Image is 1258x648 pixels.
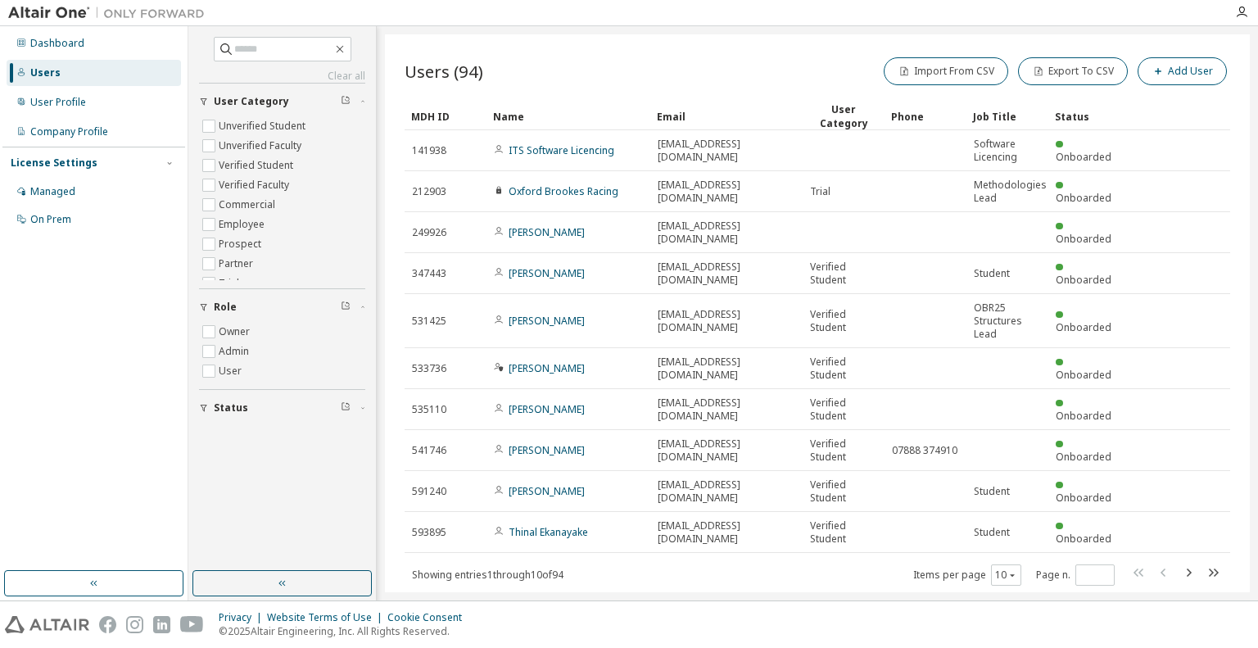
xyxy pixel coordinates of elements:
[341,301,351,314] span: Clear filter
[219,234,265,254] label: Prospect
[219,156,296,175] label: Verified Student
[1056,191,1111,205] span: Onboarded
[1056,450,1111,464] span: Onboarded
[219,361,245,381] label: User
[219,624,472,638] p: © 2025 Altair Engineering, Inc. All Rights Reserved.
[810,437,877,464] span: Verified Student
[509,525,588,539] a: Thinal Ekanayake
[30,96,86,109] div: User Profile
[153,616,170,633] img: linkedin.svg
[658,356,795,382] span: [EMAIL_ADDRESS][DOMAIN_NAME]
[509,266,585,280] a: [PERSON_NAME]
[30,37,84,50] div: Dashboard
[810,397,877,423] span: Verified Student
[219,116,309,136] label: Unverified Student
[1056,232,1111,246] span: Onboarded
[30,66,61,79] div: Users
[509,143,614,157] a: ITS Software Licencing
[199,289,365,325] button: Role
[214,401,248,415] span: Status
[412,485,446,498] span: 591240
[1055,103,1124,129] div: Status
[1056,409,1111,423] span: Onboarded
[219,195,278,215] label: Commercial
[658,478,795,505] span: [EMAIL_ADDRESS][DOMAIN_NAME]
[8,5,213,21] img: Altair One
[974,138,1041,164] span: Software Licencing
[658,138,795,164] span: [EMAIL_ADDRESS][DOMAIN_NAME]
[810,519,877,546] span: Verified Student
[341,95,351,108] span: Clear filter
[126,616,143,633] img: instagram.svg
[509,443,585,457] a: [PERSON_NAME]
[995,569,1017,582] button: 10
[267,611,387,624] div: Website Terms of Use
[913,564,1021,586] span: Items per page
[412,568,563,582] span: Showing entries 1 through 10 of 94
[658,220,795,246] span: [EMAIL_ADDRESS][DOMAIN_NAME]
[493,103,644,129] div: Name
[341,401,351,415] span: Clear filter
[974,267,1010,280] span: Student
[219,136,305,156] label: Unverified Faculty
[810,478,877,505] span: Verified Student
[657,103,796,129] div: Email
[974,526,1010,539] span: Student
[658,519,795,546] span: [EMAIL_ADDRESS][DOMAIN_NAME]
[891,103,960,129] div: Phone
[1056,273,1111,287] span: Onboarded
[974,179,1047,205] span: Methodologies Lead
[30,213,71,226] div: On Prem
[509,184,618,198] a: Oxford Brookes Racing
[214,95,289,108] span: User Category
[810,185,830,198] span: Trial
[219,322,253,342] label: Owner
[658,179,795,205] span: [EMAIL_ADDRESS][DOMAIN_NAME]
[658,308,795,334] span: [EMAIL_ADDRESS][DOMAIN_NAME]
[809,102,878,130] div: User Category
[412,403,446,416] span: 535110
[180,616,204,633] img: youtube.svg
[405,60,483,83] span: Users (94)
[412,226,446,239] span: 249926
[99,616,116,633] img: facebook.svg
[412,362,446,375] span: 533736
[884,57,1008,85] button: Import From CSV
[810,261,877,287] span: Verified Student
[658,261,795,287] span: [EMAIL_ADDRESS][DOMAIN_NAME]
[199,70,365,83] a: Clear all
[219,611,267,624] div: Privacy
[387,611,472,624] div: Cookie Consent
[199,390,365,426] button: Status
[199,84,365,120] button: User Category
[412,315,446,328] span: 531425
[509,225,585,239] a: [PERSON_NAME]
[810,356,877,382] span: Verified Student
[5,616,89,633] img: altair_logo.svg
[1036,564,1115,586] span: Page n.
[30,185,75,198] div: Managed
[412,444,446,457] span: 541746
[412,185,446,198] span: 212903
[411,103,480,129] div: MDH ID
[1056,532,1111,546] span: Onboarded
[892,444,957,457] span: 07888 374910
[509,314,585,328] a: [PERSON_NAME]
[974,485,1010,498] span: Student
[1138,57,1227,85] button: Add User
[509,484,585,498] a: [PERSON_NAME]
[412,526,446,539] span: 593895
[30,125,108,138] div: Company Profile
[1056,368,1111,382] span: Onboarded
[658,437,795,464] span: [EMAIL_ADDRESS][DOMAIN_NAME]
[974,301,1041,341] span: OBR25 Structures Lead
[973,103,1042,129] div: Job Title
[214,301,237,314] span: Role
[11,156,97,170] div: License Settings
[509,361,585,375] a: [PERSON_NAME]
[219,274,242,293] label: Trial
[219,215,268,234] label: Employee
[412,267,446,280] span: 347443
[810,308,877,334] span: Verified Student
[219,342,252,361] label: Admin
